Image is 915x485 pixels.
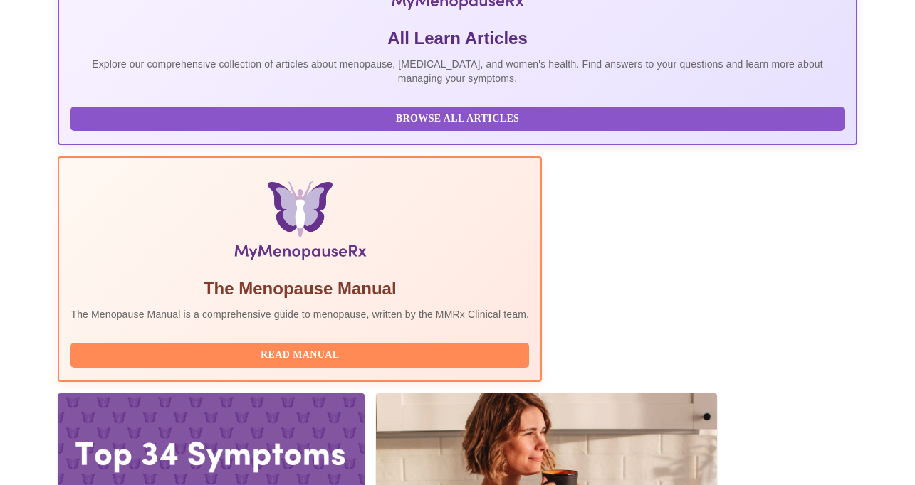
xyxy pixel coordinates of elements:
h5: The Menopause Manual [70,277,529,300]
h5: All Learn Articles [70,27,844,50]
span: Browse All Articles [85,110,830,128]
button: Browse All Articles [70,107,844,132]
a: Browse All Articles [70,112,847,124]
p: Explore our comprehensive collection of articles about menopause, [MEDICAL_DATA], and women's hea... [70,57,844,85]
span: Read Manual [85,346,515,364]
img: Menopause Manual [144,181,456,266]
button: Read Manual [70,343,529,368]
a: Read Manual [70,348,533,360]
p: The Menopause Manual is a comprehensive guide to menopause, written by the MMRx Clinical team. [70,307,529,321]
